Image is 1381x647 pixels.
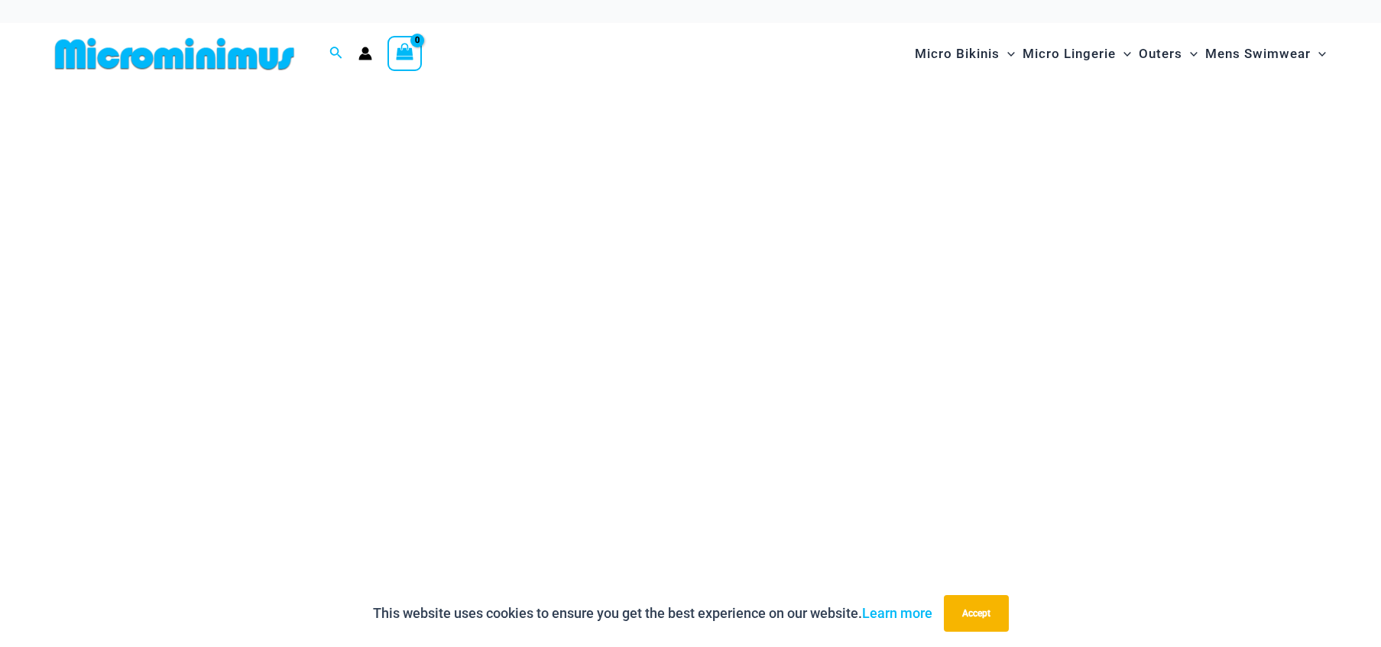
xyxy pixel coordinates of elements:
[944,595,1009,632] button: Accept
[1000,34,1015,73] span: Menu Toggle
[1023,34,1116,73] span: Micro Lingerie
[387,36,423,71] a: View Shopping Cart, empty
[49,37,300,71] img: MM SHOP LOGO FLAT
[1205,34,1311,73] span: Mens Swimwear
[1139,34,1182,73] span: Outers
[909,28,1333,79] nav: Site Navigation
[911,31,1019,77] a: Micro BikinisMenu ToggleMenu Toggle
[358,47,372,60] a: Account icon link
[862,605,932,621] a: Learn more
[373,602,932,625] p: This website uses cookies to ensure you get the best experience on our website.
[1311,34,1326,73] span: Menu Toggle
[329,44,343,63] a: Search icon link
[1182,34,1198,73] span: Menu Toggle
[915,34,1000,73] span: Micro Bikinis
[1019,31,1135,77] a: Micro LingerieMenu ToggleMenu Toggle
[1201,31,1330,77] a: Mens SwimwearMenu ToggleMenu Toggle
[1135,31,1201,77] a: OutersMenu ToggleMenu Toggle
[1116,34,1131,73] span: Menu Toggle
